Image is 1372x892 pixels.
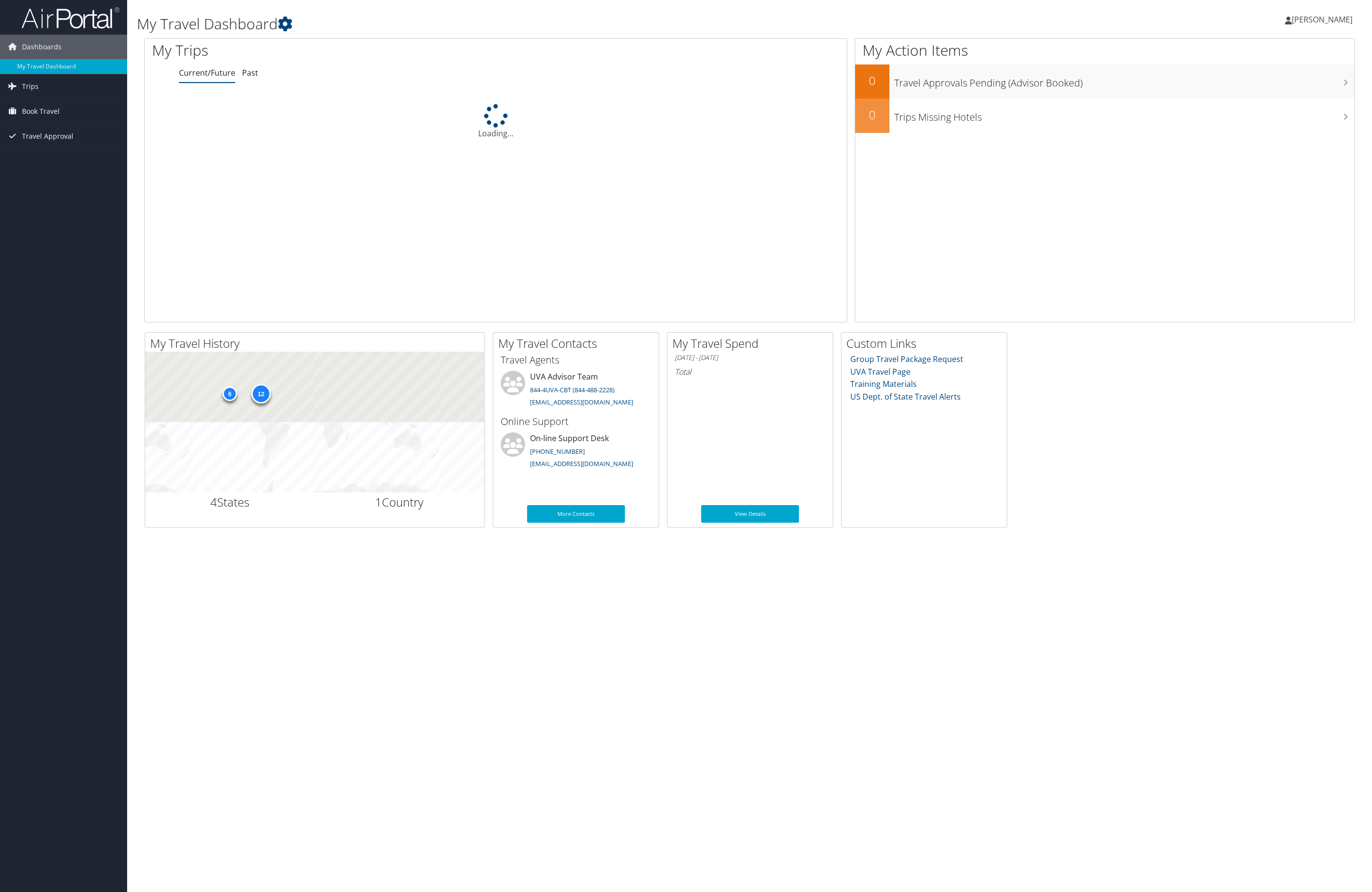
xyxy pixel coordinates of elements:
h3: Online Support [501,415,651,428]
h2: 0 [855,72,889,89]
a: View Details [701,505,799,523]
span: Dashboards [22,35,62,59]
h1: My Travel Dashboard [137,14,954,34]
img: airportal-logo.png [22,6,119,29]
a: [EMAIL_ADDRESS][DOMAIN_NAME] [530,398,633,406]
div: 6 [222,386,237,401]
h3: Trips Missing Hotels [894,106,1354,124]
h6: [DATE] - [DATE] [675,353,825,362]
a: 0Trips Missing Hotels [855,99,1354,133]
a: 0Travel Approvals Pending (Advisor Booked) [855,64,1354,99]
a: UVA Travel Page [850,366,910,377]
h2: My Travel Contacts [498,335,659,352]
h2: My Travel Spend [672,335,833,352]
h1: My Action Items [855,40,1354,61]
h2: My Travel History [150,335,484,352]
a: Group Travel Package Request [850,354,963,364]
span: Travel Approval [22,124,73,149]
span: [PERSON_NAME] [1292,14,1352,25]
h6: Total [675,366,825,377]
h3: Travel Agents [501,353,651,367]
h2: States [153,494,308,510]
span: 4 [210,494,217,510]
a: More Contacts [527,505,625,523]
li: On-line Support Desk [496,432,656,472]
span: Trips [22,74,39,99]
a: [PERSON_NAME] [1285,5,1362,34]
h1: My Trips [152,40,547,61]
div: 12 [251,384,271,404]
li: UVA Advisor Team [496,371,656,411]
h2: Custom Links [846,335,1007,352]
a: Past [242,67,258,78]
a: Training Materials [850,379,917,389]
div: Loading... [145,104,847,139]
h2: 0 [855,106,889,123]
h3: Travel Approvals Pending (Advisor Booked) [894,71,1354,90]
a: [EMAIL_ADDRESS][DOMAIN_NAME] [530,459,633,468]
a: 844-4UVA-CBT (844-488-2228) [530,385,615,394]
h2: Country [322,494,477,510]
span: 1 [375,494,382,510]
a: [PHONE_NUMBER] [530,447,585,456]
span: Book Travel [22,99,60,124]
a: Current/Future [179,67,235,78]
a: US Dept. of State Travel Alerts [850,391,961,402]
